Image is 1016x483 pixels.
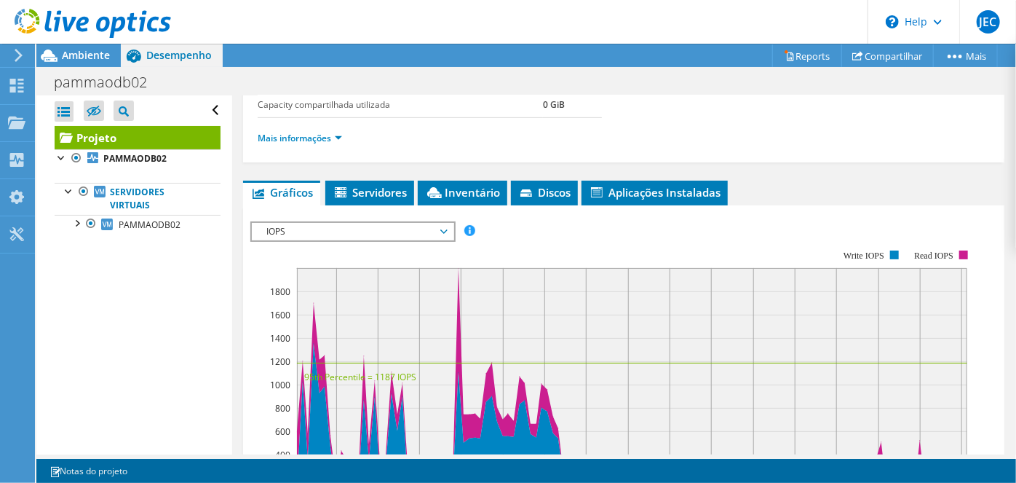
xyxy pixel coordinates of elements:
a: Reports [772,44,842,67]
span: IOPS [259,223,446,240]
a: Notas do projeto [39,462,138,480]
text: 1400 [270,332,290,345]
span: Inventário [425,185,500,200]
text: 400 [275,449,290,461]
a: PAMMAODB02 [55,149,221,168]
span: Desempenho [146,48,212,62]
text: 1600 [270,309,290,321]
text: Read IOPS [915,251,954,261]
b: 0 GiB [543,98,565,111]
span: Gráficos [250,185,313,200]
text: 600 [275,425,290,438]
span: Ambiente [62,48,110,62]
text: 1800 [270,286,290,298]
svg: \n [886,15,899,28]
a: Compartilhar [841,44,934,67]
text: Write IOPS [844,251,884,261]
label: Capacity compartilhada utilizada [258,98,543,112]
span: Aplicações Instaladas [589,185,721,200]
span: Discos [518,185,571,200]
a: PAMMAODB02 [55,215,221,234]
b: PAMMAODB02 [103,152,167,165]
text: 1200 [270,356,290,368]
span: Servidores [333,185,407,200]
text: 95th Percentile = 1187 IOPS [304,371,416,383]
h1: pammaodb02 [47,74,170,90]
a: Projeto [55,126,221,149]
a: Mais informações [258,132,342,144]
span: PAMMAODB02 [119,219,180,231]
span: JEC [977,10,1000,34]
a: Servidores virtuais [55,183,221,215]
text: 800 [275,402,290,415]
text: 1000 [270,379,290,391]
a: Mais [933,44,998,67]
